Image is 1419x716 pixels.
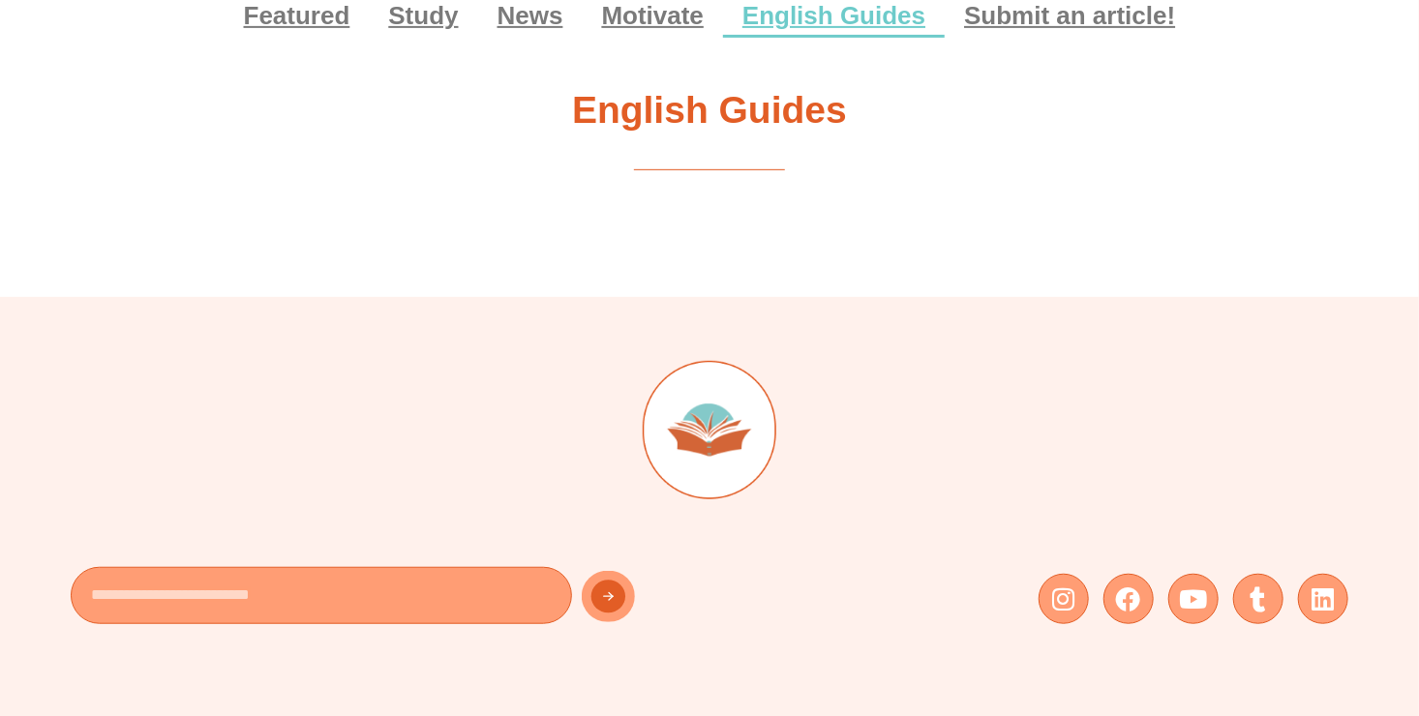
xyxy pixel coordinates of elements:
[1322,623,1419,716] iframe: Chat Widget
[167,86,1252,135] h2: English Guides
[71,567,700,634] form: New Form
